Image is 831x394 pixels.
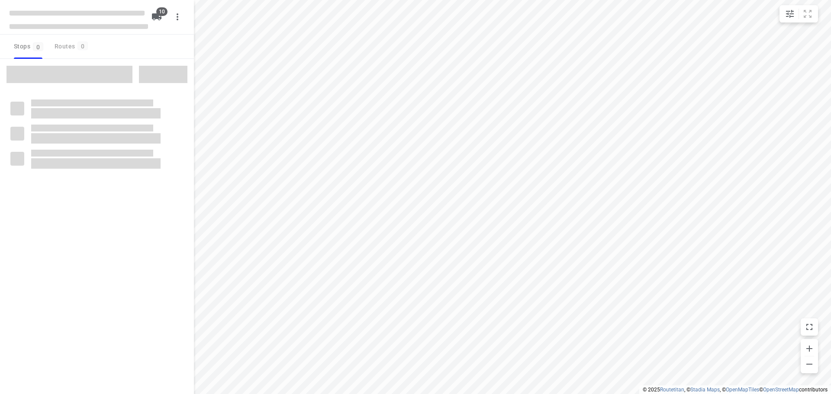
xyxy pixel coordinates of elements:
[660,387,684,393] a: Routetitan
[726,387,759,393] a: OpenMapTiles
[779,5,818,22] div: small contained button group
[763,387,799,393] a: OpenStreetMap
[643,387,828,393] li: © 2025 , © , © © contributors
[690,387,720,393] a: Stadia Maps
[781,5,799,22] button: Map settings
